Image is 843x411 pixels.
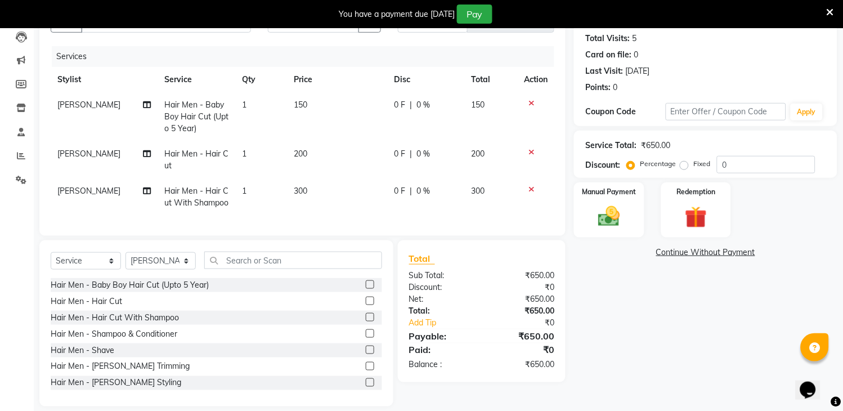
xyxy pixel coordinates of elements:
[401,317,495,329] a: Add Tip
[640,159,676,169] label: Percentage
[495,317,563,329] div: ₹0
[417,99,431,111] span: 0 %
[676,187,715,197] label: Redemption
[388,67,465,92] th: Disc
[51,328,177,340] div: Hair Men - Shampoo & Conditioner
[288,67,388,92] th: Price
[465,67,518,92] th: Total
[401,305,482,317] div: Total:
[294,186,308,196] span: 300
[517,67,554,92] th: Action
[394,185,406,197] span: 0 F
[482,305,563,317] div: ₹650.00
[410,148,412,160] span: |
[791,104,823,120] button: Apply
[482,359,563,371] div: ₹650.00
[472,186,485,196] span: 300
[410,99,412,111] span: |
[585,106,666,118] div: Coupon Code
[482,343,563,357] div: ₹0
[678,204,714,231] img: _gift.svg
[693,159,710,169] label: Fixed
[51,377,181,389] div: Hair Men - [PERSON_NAME] Styling
[51,312,179,324] div: Hair Men - Hair Cut With Shampoo
[394,148,406,160] span: 0 F
[625,65,649,77] div: [DATE]
[401,329,482,343] div: Payable:
[51,279,209,291] div: Hair Men - Baby Boy Hair Cut (Upto 5 Year)
[472,149,485,159] span: 200
[482,293,563,305] div: ₹650.00
[482,329,563,343] div: ₹650.00
[51,67,158,92] th: Stylist
[585,82,611,93] div: Points:
[410,185,412,197] span: |
[51,361,190,373] div: Hair Men - [PERSON_NAME] Trimming
[243,149,247,159] span: 1
[576,247,835,258] a: Continue Without Payment
[585,33,630,44] div: Total Visits:
[164,149,228,171] span: Hair Men - Hair Cut
[158,67,235,92] th: Service
[164,186,228,208] span: Hair Men - Hair Cut With Shampoo
[57,186,120,196] span: [PERSON_NAME]
[796,366,832,400] iframe: chat widget
[51,345,114,356] div: Hair Men - Shave
[613,82,617,93] div: 0
[401,270,482,282] div: Sub Total:
[409,253,435,265] span: Total
[417,185,431,197] span: 0 %
[401,282,482,293] div: Discount:
[585,140,636,151] div: Service Total:
[585,159,620,171] div: Discount:
[243,186,247,196] span: 1
[57,100,120,110] span: [PERSON_NAME]
[401,343,482,357] div: Paid:
[236,67,288,92] th: Qty
[164,100,228,133] span: Hair Men - Baby Boy Hair Cut (Upto 5 Year)
[394,99,406,111] span: 0 F
[582,187,636,197] label: Manual Payment
[243,100,247,110] span: 1
[472,100,485,110] span: 150
[591,204,627,229] img: _cash.svg
[585,49,631,61] div: Card on file:
[666,103,786,120] input: Enter Offer / Coupon Code
[585,65,623,77] div: Last Visit:
[417,148,431,160] span: 0 %
[52,46,563,67] div: Services
[51,296,122,307] div: Hair Men - Hair Cut
[634,49,638,61] div: 0
[339,8,455,20] div: You have a payment due [DATE]
[641,140,670,151] div: ₹650.00
[482,270,563,282] div: ₹650.00
[294,100,308,110] span: 150
[401,293,482,305] div: Net:
[57,149,120,159] span: [PERSON_NAME]
[482,282,563,293] div: ₹0
[204,252,382,269] input: Search or Scan
[401,359,482,371] div: Balance :
[457,5,492,24] button: Pay
[632,33,636,44] div: 5
[294,149,308,159] span: 200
